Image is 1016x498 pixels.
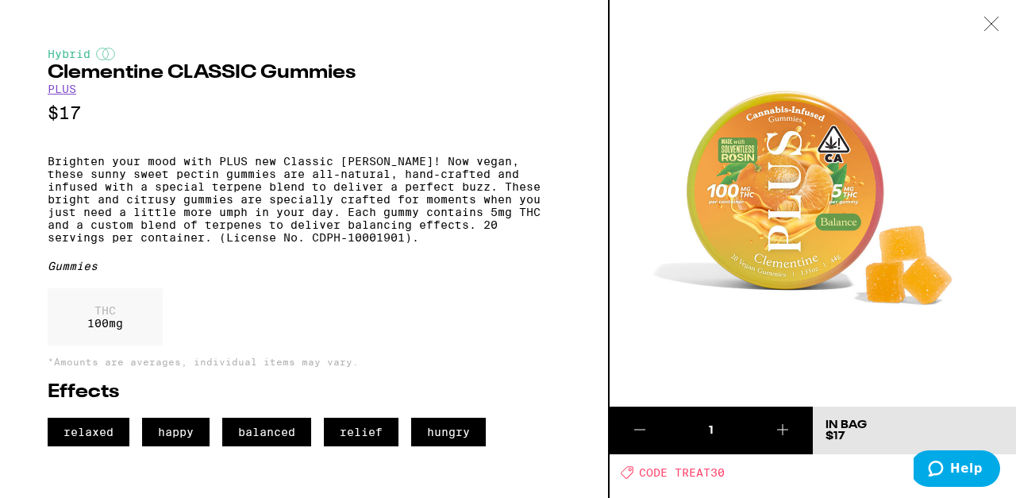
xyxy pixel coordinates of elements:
button: In Bag$17 [813,407,1016,454]
div: In Bag [825,419,867,430]
span: happy [142,418,210,446]
span: balanced [222,418,311,446]
span: relief [324,418,398,446]
img: hybridColor.svg [96,48,115,60]
div: Gummies [48,260,560,272]
span: $17 [825,430,845,442]
p: THC [87,304,123,317]
span: hungry [411,418,486,446]
span: relaxed [48,418,129,446]
a: PLUS [48,83,76,95]
iframe: Opens a widget where you can find more information [914,450,1000,490]
h2: Effects [48,383,560,402]
span: CODE TREAT30 [639,466,725,479]
p: Brighten your mood with PLUS new Classic [PERSON_NAME]! Now vegan, these sunny sweet pectin gummi... [48,155,560,244]
p: $17 [48,103,560,123]
h2: Clementine CLASSIC Gummies [48,64,560,83]
div: 100 mg [48,288,163,346]
p: *Amounts are averages, individual items may vary. [48,357,560,367]
div: 1 [671,423,752,438]
div: Hybrid [48,48,560,60]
